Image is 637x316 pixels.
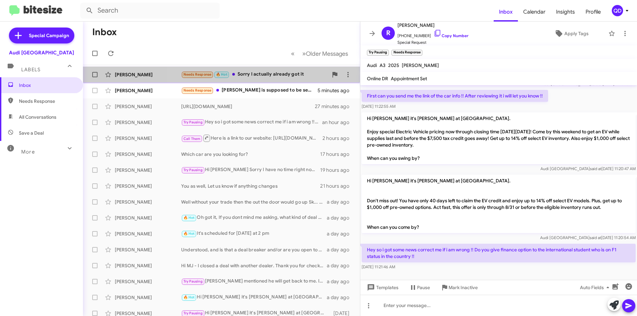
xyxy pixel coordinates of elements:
[537,28,605,39] button: Apply Tags
[606,5,630,16] button: QD
[115,246,181,253] div: [PERSON_NAME]
[327,246,355,253] div: a day ago
[291,49,295,58] span: «
[434,33,468,38] a: Copy Number
[380,62,386,68] span: A3
[115,262,181,269] div: [PERSON_NAME]
[183,88,212,93] span: Needs Response
[115,199,181,205] div: [PERSON_NAME]
[327,230,355,237] div: a day ago
[327,278,355,285] div: a day ago
[19,114,56,120] span: All Conversations
[115,103,181,110] div: [PERSON_NAME]
[362,104,395,109] span: [DATE] 11:22:55 AM
[183,137,201,141] span: Call Them
[181,151,320,158] div: Which car are you looking for?
[21,67,40,73] span: Labels
[181,87,318,94] div: [PERSON_NAME] is supposed to be sending me a video
[115,278,181,285] div: [PERSON_NAME]
[612,5,623,16] div: QD
[362,175,636,233] p: Hi [PERSON_NAME] it's [PERSON_NAME] at [GEOGRAPHIC_DATA]. Don't miss out! You have only 40 days l...
[402,62,439,68] span: [PERSON_NAME]
[181,262,327,269] div: Hi MJ - I closed a deal with another dealer. Thank you for checking in.
[9,28,74,43] a: Special Campaign
[181,278,327,285] div: [PERSON_NAME] mentioned he will get back to me. I was waiting for his call back
[386,28,390,38] span: R
[322,135,355,142] div: 2 hours ago
[391,50,422,56] small: Needs Response
[21,149,35,155] span: More
[580,282,612,293] span: Auto Fields
[564,28,589,39] span: Apply Tags
[9,49,74,56] div: Audi [GEOGRAPHIC_DATA]
[397,29,468,39] span: [PHONE_NUMBER]
[306,50,348,57] span: Older Messages
[183,279,203,284] span: Try Pausing
[92,27,117,37] h1: Inbox
[115,167,181,173] div: [PERSON_NAME]
[580,2,606,22] a: Profile
[367,62,377,68] span: Audi
[115,87,181,94] div: [PERSON_NAME]
[327,262,355,269] div: a day ago
[362,112,636,164] p: Hi [PERSON_NAME] it's [PERSON_NAME] at [GEOGRAPHIC_DATA]. Enjoy special Electric Vehicle pricing ...
[115,151,181,158] div: [PERSON_NAME]
[181,71,328,78] div: Sorry I actually already got it
[181,118,322,126] div: Hey so i got some news correct me if i am wrong !! Do you give finance option to the internationa...
[80,3,220,19] input: Search
[287,47,299,60] button: Previous
[362,244,636,262] p: Hey so i got some news correct me if i am wrong !! Do you give finance option to the internationa...
[397,21,468,29] span: [PERSON_NAME]
[362,264,395,269] span: [DATE] 11:21:46 AM
[298,47,352,60] button: Next
[183,168,203,172] span: Try Pausing
[320,183,355,189] div: 21 hours ago
[181,293,327,301] div: Hi [PERSON_NAME] it's [PERSON_NAME] at [GEOGRAPHIC_DATA]. Don't miss out! You have only 40 days l...
[449,282,478,293] span: Mark Inactive
[590,166,602,171] span: said at
[322,119,355,126] div: an hour ago
[183,295,195,299] span: 🔥 Hot
[367,76,388,82] span: Online DR
[181,214,327,221] div: Oh got it, If you dont mind me asking, what kind of deal are you getting there? What if i match o...
[327,215,355,221] div: a day ago
[183,120,203,124] span: Try Pausing
[404,282,435,293] button: Pause
[115,71,181,78] div: [PERSON_NAME]
[115,183,181,189] div: [PERSON_NAME]
[181,246,327,253] div: Understood, and is that a deal breaker and/or are you open to other cars we have here on the lot?
[318,87,355,94] div: 5 minutes ago
[181,230,327,237] div: It's scheduled for [DATE] at 2 pm
[551,2,580,22] a: Insights
[115,294,181,301] div: [PERSON_NAME]
[362,90,548,102] p: First can you send me the link of the car info !! After reviewing it i will let you know !!
[181,183,320,189] div: You as well, Let us know if anything changes
[391,76,427,82] span: Appointment Set
[183,231,195,236] span: 🔥 Hot
[115,230,181,237] div: [PERSON_NAME]
[327,294,355,301] div: a day ago
[540,235,636,240] span: Audi [GEOGRAPHIC_DATA] [DATE] 11:20:54 AM
[19,82,75,89] span: Inbox
[518,2,551,22] span: Calendar
[494,2,518,22] a: Inbox
[320,167,355,173] div: 19 hours ago
[115,119,181,126] div: [PERSON_NAME]
[327,199,355,205] div: a day ago
[181,199,327,205] div: Well without your trade then the out the door would go up 5k... Was there a number you were looki...
[287,47,352,60] nav: Page navigation example
[183,72,212,77] span: Needs Response
[115,135,181,142] div: [PERSON_NAME]
[360,282,404,293] button: Templates
[302,49,306,58] span: »
[29,32,69,39] span: Special Campaign
[183,311,203,315] span: Try Pausing
[575,282,617,293] button: Auto Fields
[19,130,44,136] span: Save a Deal
[183,216,195,220] span: 🔥 Hot
[417,282,430,293] span: Pause
[315,103,355,110] div: 27 minutes ago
